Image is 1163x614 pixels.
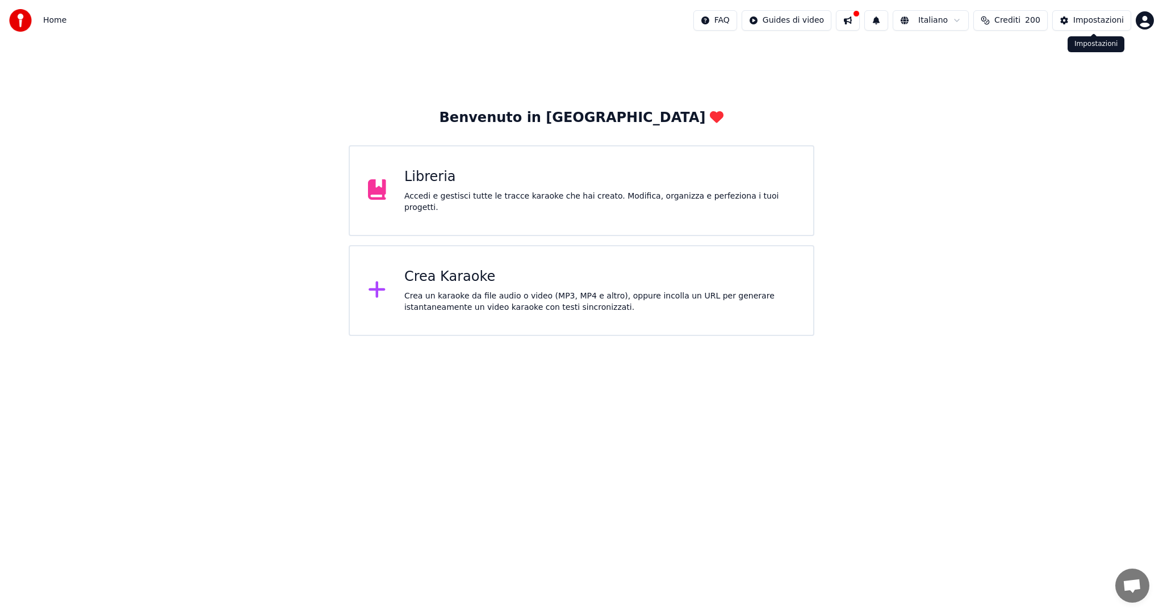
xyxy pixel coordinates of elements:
div: Crea un karaoke da file audio o video (MP3, MP4 e altro), oppure incolla un URL per generare ista... [404,291,795,313]
button: Impostazioni [1052,10,1131,31]
span: Crediti [994,15,1020,26]
button: FAQ [693,10,737,31]
div: Crea Karaoke [404,268,795,286]
span: Home [43,15,66,26]
span: 200 [1025,15,1040,26]
div: Benvenuto in [GEOGRAPHIC_DATA] [440,109,724,127]
img: youka [9,9,32,32]
a: Aprire la chat [1115,569,1149,603]
nav: breadcrumb [43,15,66,26]
div: Accedi e gestisci tutte le tracce karaoke che hai creato. Modifica, organizza e perfeziona i tuoi... [404,191,795,213]
button: Guides di video [742,10,831,31]
div: Impostazioni [1068,36,1124,52]
button: Crediti200 [973,10,1048,31]
div: Impostazioni [1073,15,1124,26]
div: Libreria [404,168,795,186]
